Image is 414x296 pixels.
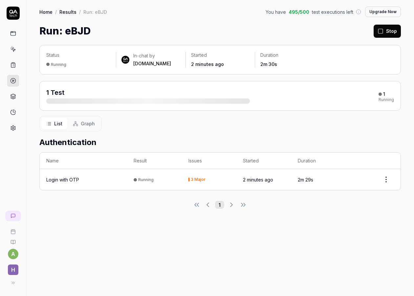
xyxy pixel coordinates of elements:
[133,60,171,67] div: [DOMAIN_NAME]
[127,153,182,169] th: Result
[54,120,62,127] span: List
[46,52,111,58] p: Status
[59,9,76,15] a: Results
[291,153,346,169] th: Duration
[312,9,353,15] span: test executions left
[40,153,127,169] th: Name
[191,61,224,67] time: 2 minutes ago
[51,62,66,67] div: Running
[215,201,224,209] button: 1
[138,177,154,182] div: Running
[260,61,277,67] time: 2m 30s
[379,98,394,102] div: Running
[289,9,309,15] span: 495 / 500
[39,24,91,38] h1: Run: eBJD
[8,249,18,259] button: a
[3,234,23,245] a: Documentation
[298,177,313,182] time: 2m 29s
[260,52,319,58] p: Duration
[79,9,81,15] div: /
[133,53,171,59] div: In-chat by
[182,153,237,169] th: Issues
[3,224,23,234] a: Book a call with us
[41,117,68,130] button: List
[365,7,401,17] button: Upgrade Now
[81,120,95,127] span: Graph
[5,211,21,221] a: New conversation
[243,177,273,182] time: 2 minutes ago
[383,91,385,97] div: 1
[68,117,100,130] button: Graph
[3,259,23,276] button: H
[266,9,286,15] span: You have
[55,9,57,15] div: /
[46,176,79,183] a: Login with OTP
[191,178,206,181] div: 3 Major
[46,89,64,96] span: 1 Test
[121,56,129,64] img: 7ccf6c19-61ad-4a6c-8811-018b02a1b829.jpg
[8,264,18,275] span: H
[39,9,53,15] a: Home
[83,9,107,15] div: Run: eBJD
[236,153,291,169] th: Started
[39,137,401,148] h2: Authentication
[374,25,401,38] button: Stop
[191,52,250,58] p: Started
